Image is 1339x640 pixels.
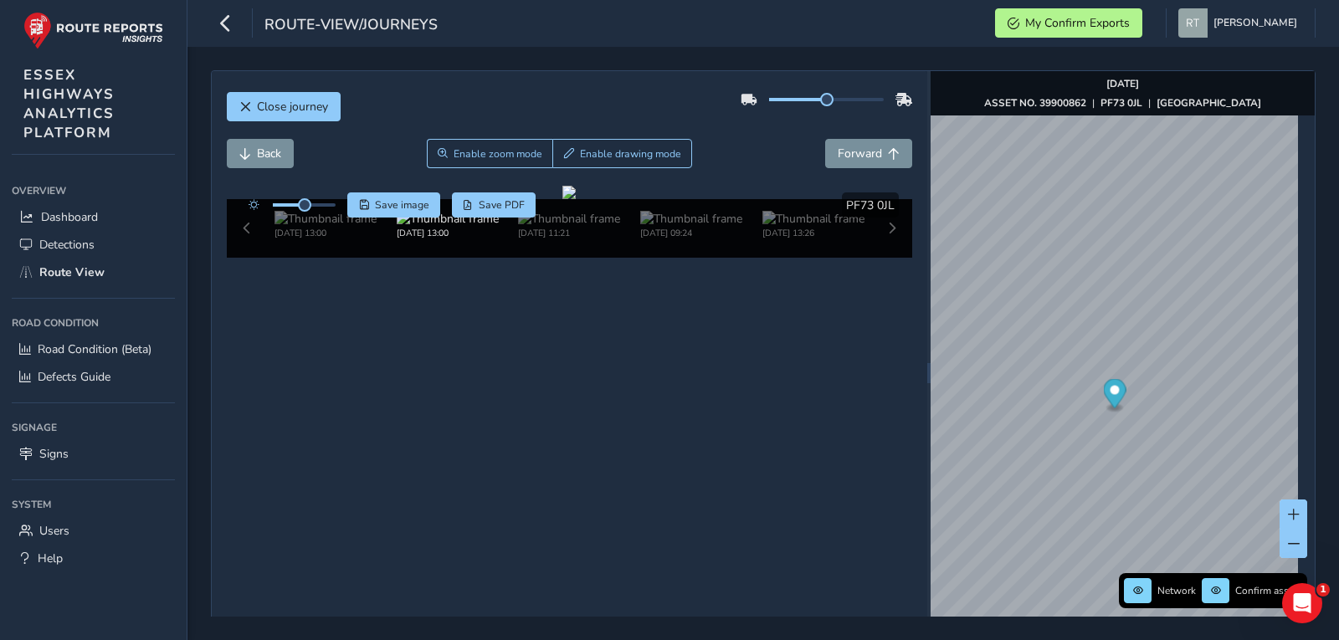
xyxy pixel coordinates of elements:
[995,8,1142,38] button: My Confirm Exports
[1178,8,1208,38] img: diamond-layout
[984,96,1261,110] div: | |
[12,545,175,572] a: Help
[640,227,742,239] div: [DATE] 09:24
[12,259,175,286] a: Route View
[12,363,175,391] a: Defects Guide
[38,550,63,566] span: Help
[39,237,95,253] span: Detections
[1025,15,1130,31] span: My Confirm Exports
[375,198,429,212] span: Save image
[41,209,98,225] span: Dashboard
[984,96,1086,110] strong: ASSET NO. 39900862
[1157,96,1261,110] strong: [GEOGRAPHIC_DATA]
[1106,77,1139,90] strong: [DATE]
[12,178,175,203] div: Overview
[274,211,377,227] img: Thumbnail frame
[397,227,499,239] div: [DATE] 13:00
[347,192,440,218] button: Save
[12,310,175,335] div: Road Condition
[518,211,620,227] img: Thumbnail frame
[1316,583,1330,596] span: 1
[264,14,438,38] span: route-view/journeys
[257,99,328,115] span: Close journey
[12,203,175,231] a: Dashboard
[1178,8,1303,38] button: [PERSON_NAME]
[518,227,620,239] div: [DATE] 11:21
[39,264,105,280] span: Route View
[39,446,69,462] span: Signs
[23,12,163,49] img: rr logo
[1235,584,1302,597] span: Confirm assets
[38,369,110,385] span: Defects Guide
[274,227,377,239] div: [DATE] 13:00
[12,492,175,517] div: System
[227,139,294,168] button: Back
[1157,584,1196,597] span: Network
[257,146,281,161] span: Back
[12,335,175,363] a: Road Condition (Beta)
[12,517,175,545] a: Users
[452,192,536,218] button: PDF
[1103,379,1126,413] div: Map marker
[762,227,864,239] div: [DATE] 13:26
[762,211,864,227] img: Thumbnail frame
[227,92,341,121] button: Close journey
[838,146,882,161] span: Forward
[580,147,681,161] span: Enable drawing mode
[552,139,692,168] button: Draw
[479,198,525,212] span: Save PDF
[1213,8,1297,38] span: [PERSON_NAME]
[427,139,553,168] button: Zoom
[12,440,175,468] a: Signs
[1282,583,1322,623] iframe: Intercom live chat
[640,211,742,227] img: Thumbnail frame
[454,147,542,161] span: Enable zoom mode
[39,523,69,539] span: Users
[825,139,912,168] button: Forward
[846,197,895,213] span: PF73 0JL
[1100,96,1142,110] strong: PF73 0JL
[397,211,499,227] img: Thumbnail frame
[12,231,175,259] a: Detections
[23,65,115,142] span: ESSEX HIGHWAYS ANALYTICS PLATFORM
[38,341,151,357] span: Road Condition (Beta)
[12,415,175,440] div: Signage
